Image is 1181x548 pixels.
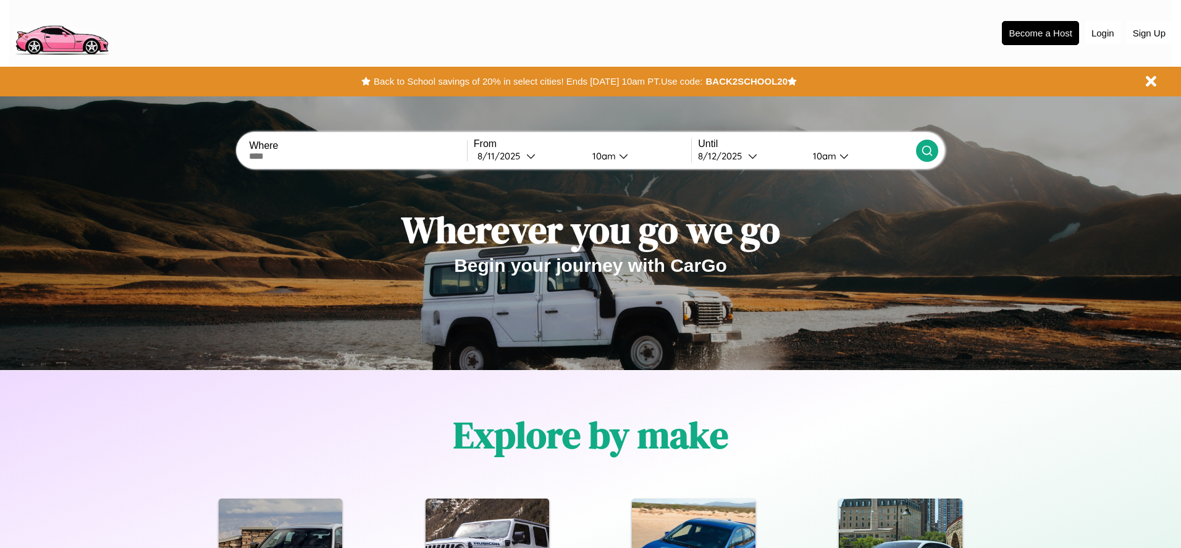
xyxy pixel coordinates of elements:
img: logo [9,6,114,58]
button: Become a Host [1002,21,1079,45]
h1: Explore by make [453,410,728,460]
label: From [474,138,691,150]
button: Sign Up [1127,22,1172,44]
button: Back to School savings of 20% in select cities! Ends [DATE] 10am PT.Use code: [371,73,705,90]
label: Until [698,138,915,150]
button: Login [1085,22,1120,44]
div: 8 / 11 / 2025 [477,150,526,162]
button: 10am [803,150,915,162]
div: 10am [586,150,619,162]
b: BACK2SCHOOL20 [705,76,788,86]
label: Where [249,140,466,151]
button: 10am [582,150,691,162]
div: 8 / 12 / 2025 [698,150,748,162]
div: 10am [807,150,839,162]
button: 8/11/2025 [474,150,582,162]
